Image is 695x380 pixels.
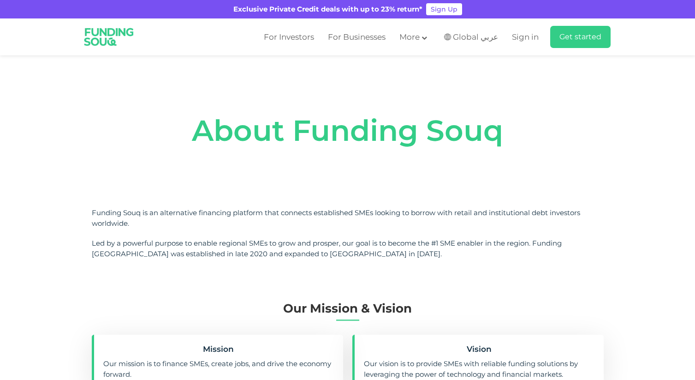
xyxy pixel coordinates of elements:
[283,301,412,316] span: Our Mission & Vision
[92,238,604,259] div: Led by a powerful purpose to enable regional SMEs to grow and prosper, our goal is to become the ...
[426,3,462,15] a: Sign Up
[510,30,539,45] a: Sign in
[444,34,451,40] img: SA Flag
[92,208,604,229] div: Funding Souq is an alternative financing platform that connects established SMEs looking to borro...
[78,20,140,54] img: Logo
[559,32,601,41] span: Get started
[92,115,604,147] h1: About Funding Souq
[261,30,316,45] a: For Investors
[233,4,422,15] div: Exclusive Private Credit deals with up to 23% return*
[326,30,388,45] a: For Businesses
[364,359,594,380] div: Our vision is to provide SMEs with reliable funding solutions by leveraging the power of technolo...
[202,344,235,354] div: Mission
[399,32,420,42] span: More
[465,344,493,354] div: Vision
[512,32,539,42] span: Sign in
[453,32,498,42] span: Global عربي
[103,359,334,380] div: Our mission is to finance SMEs, create jobs, and drive the economy forward.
